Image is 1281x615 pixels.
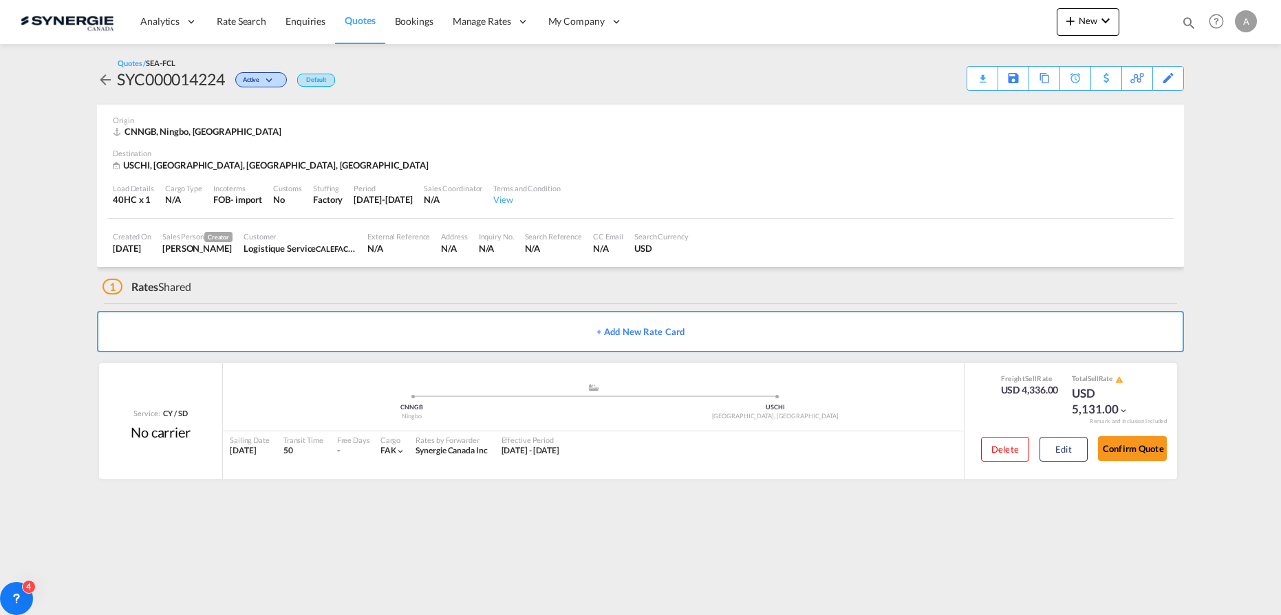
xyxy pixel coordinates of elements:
div: Sales Coordinator [424,183,482,193]
div: Customs [273,183,302,193]
md-icon: icon-arrow-left [97,72,114,88]
div: A [1235,10,1257,32]
div: Sales Person [162,231,233,242]
span: CNNGB, Ningbo, [GEOGRAPHIC_DATA] [125,126,281,137]
div: Sailing Date [230,435,270,445]
div: Terms and Condition [493,183,560,193]
span: [DATE] - [DATE] [502,445,560,455]
button: icon-plus 400-fgNewicon-chevron-down [1057,8,1119,36]
div: USD 5,131.00 [1072,385,1141,418]
span: Sell [1088,374,1099,382]
div: [GEOGRAPHIC_DATA], [GEOGRAPHIC_DATA] [594,412,958,421]
span: Quotes [345,14,375,26]
div: Ningbo [230,412,594,421]
div: USD 4,336.00 [1001,383,1059,397]
div: N/A [525,242,582,255]
div: CY / SD [160,408,187,418]
div: Customer [244,231,356,241]
button: + Add New Rate Card [97,311,1184,352]
div: Address [441,231,467,241]
span: SEA-FCL [146,58,175,67]
div: Freight Rate [1001,374,1059,383]
div: Quotes /SEA-FCL [118,58,175,68]
span: New [1062,15,1114,26]
span: Bookings [395,15,433,27]
div: N/A [424,193,482,206]
span: Rate Search [217,15,266,27]
span: Help [1205,10,1228,33]
div: Adriana Groposila [162,242,233,255]
md-icon: icon-alert [1115,376,1123,384]
div: Inquiry No. [479,231,514,241]
div: N/A [367,242,430,255]
div: N/A [165,193,202,206]
div: 50 [283,445,323,457]
div: USCHI [594,403,958,412]
div: No carrier [131,422,191,442]
span: CALEFACTIO [316,243,360,254]
md-icon: icon-chevron-down [263,77,279,85]
span: Rates [131,280,159,293]
div: icon-arrow-left [97,68,117,90]
button: Edit [1040,437,1088,462]
button: icon-alert [1114,374,1123,385]
div: SYC000014224 [117,68,225,90]
span: Sell [1025,374,1037,382]
div: USD [634,242,689,255]
div: FOB [213,193,230,206]
button: Confirm Quote [1098,436,1167,461]
div: Logistique Service [244,242,356,255]
img: 1f56c880d42311ef80fc7dca854c8e59.png [21,6,114,37]
div: Free Days [337,435,370,445]
div: Shared [103,279,191,294]
div: N/A [441,242,467,255]
div: No [273,193,302,206]
div: Save As Template [998,67,1029,90]
div: Created On [113,231,151,241]
div: Load Details [113,183,154,193]
div: CC Email [593,231,623,241]
div: - import [230,193,262,206]
div: Change Status Here [225,68,290,90]
div: Effective Period [502,435,560,445]
div: External Reference [367,231,430,241]
div: [DATE] [230,445,270,457]
button: Delete [981,437,1029,462]
span: Analytics [140,14,180,28]
div: 31 Aug 2025 [354,193,413,206]
div: 28 Jul 2025 - 19 Sep 2025 [502,445,560,457]
span: My Company [548,14,605,28]
span: Service: [133,408,160,418]
div: Incoterms [213,183,262,193]
div: View [493,193,560,206]
md-icon: assets/icons/custom/ship-fill.svg [585,384,602,391]
div: Default [297,74,335,87]
div: Factory Stuffing [313,193,343,206]
span: 1 [103,279,122,294]
div: Cargo Type [165,183,202,193]
div: Total Rate [1072,374,1141,385]
div: CNNGB, Ningbo, Asia Pacific [113,125,285,138]
span: Synergie Canada Inc [416,445,487,455]
div: N/A [479,242,514,255]
div: Cargo [380,435,406,445]
div: Stuffing [313,183,343,193]
div: Rates by Forwarder [416,435,487,445]
span: Manage Rates [453,14,511,28]
div: Origin [113,115,1168,125]
div: Transit Time [283,435,323,445]
div: Change Status Here [235,72,287,87]
span: Enquiries [286,15,325,27]
div: - [337,445,340,457]
div: Help [1205,10,1235,34]
div: Remark and Inclusion included [1079,418,1177,425]
div: Synergie Canada Inc [416,445,487,457]
div: Quote PDF is not available at this time [974,67,991,79]
div: 20 Aug 2025 [113,242,151,255]
md-icon: icon-magnify [1181,15,1196,30]
div: Period [354,183,413,193]
md-icon: icon-download [974,69,991,79]
md-icon: icon-chevron-down [396,446,405,456]
div: USCHI, Chicago, IL, Americas [113,159,432,172]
